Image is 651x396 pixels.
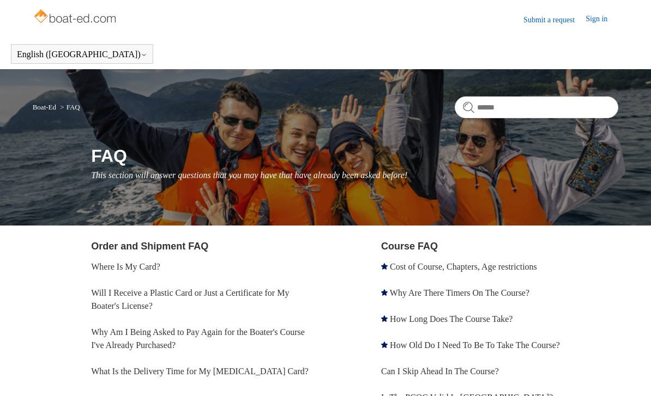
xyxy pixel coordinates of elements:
svg: Promoted article [381,342,388,348]
a: Why Am I Being Asked to Pay Again for the Boater's Course I've Already Purchased? [91,327,305,350]
a: Cost of Course, Chapters, Age restrictions [390,262,537,271]
a: Why Are There Timers On The Course? [390,288,529,297]
li: Boat-Ed [33,103,58,111]
svg: Promoted article [381,315,388,322]
a: Order and Shipment FAQ [91,241,208,252]
li: FAQ [58,103,80,111]
img: Boat-Ed Help Center home page [33,7,119,28]
a: Will I Receive a Plastic Card or Just a Certificate for My Boater's License? [91,288,289,310]
a: Where Is My Card? [91,262,160,271]
a: Submit a request [523,14,586,26]
svg: Promoted article [381,289,388,296]
a: What Is the Delivery Time for My [MEDICAL_DATA] Card? [91,367,309,376]
input: Search [455,96,618,118]
a: Course FAQ [381,241,438,252]
svg: Promoted article [381,263,388,270]
button: English ([GEOGRAPHIC_DATA]) [17,50,147,59]
p: This section will answer questions that you may have that have already been asked before! [91,169,618,182]
a: Can I Skip Ahead In The Course? [381,367,499,376]
a: How Long Does The Course Take? [390,314,513,324]
h1: FAQ [91,143,618,169]
a: Boat-Ed [33,103,56,111]
a: How Old Do I Need To Be To Take The Course? [390,340,560,350]
a: Sign in [586,13,618,26]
